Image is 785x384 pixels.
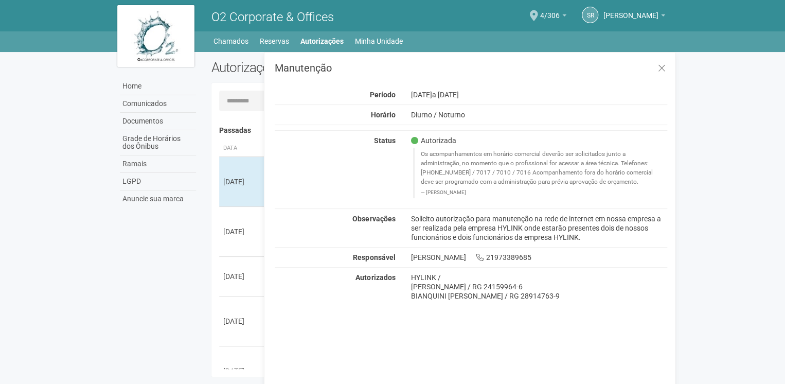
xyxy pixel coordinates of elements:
[411,273,667,282] div: HYLINK /
[117,5,194,67] img: logo.jpg
[420,189,662,196] footer: [PERSON_NAME]
[603,2,658,20] span: Sandro Ricardo Santos da Silva
[355,34,403,48] a: Minha Unidade
[411,291,667,301] div: BIANQUINI [PERSON_NAME] / RG 28914763-9
[403,90,675,99] div: [DATE]
[223,177,261,187] div: [DATE]
[120,113,196,130] a: Documentos
[369,91,395,99] strong: Período
[582,7,598,23] a: SR
[120,130,196,155] a: Grade de Horários dos Ônibus
[403,214,675,242] div: Solicito autorização para manutenção na rede de internet em nossa empresa a ser realizada pela em...
[120,95,196,113] a: Comunicados
[300,34,344,48] a: Autorizações
[219,140,265,157] th: Data
[219,127,660,134] h4: Passadas
[540,2,560,20] span: 4/306
[260,34,289,48] a: Reservas
[352,215,395,223] strong: Observações
[540,13,566,21] a: 4/306
[353,253,395,261] strong: Responsável
[120,155,196,173] a: Ramais
[432,91,458,99] span: a [DATE]
[275,63,667,73] h3: Manutenção
[223,316,261,326] div: [DATE]
[413,148,667,198] blockquote: Os acompanhamentos em horário comercial deverão ser solicitados junto a administração, no momento...
[355,273,395,282] strong: Autorizados
[403,253,675,262] div: [PERSON_NAME] 21973389685
[120,78,196,95] a: Home
[223,226,261,237] div: [DATE]
[213,34,248,48] a: Chamados
[120,190,196,207] a: Anuncie sua marca
[411,136,456,145] span: Autorizada
[120,173,196,190] a: LGPD
[223,366,261,376] div: [DATE]
[211,60,432,75] h2: Autorizações
[373,136,395,145] strong: Status
[211,10,334,24] span: O2 Corporate & Offices
[411,282,667,291] div: [PERSON_NAME] / RG 24159964-6
[603,13,665,21] a: [PERSON_NAME]
[223,271,261,282] div: [DATE]
[370,111,395,119] strong: Horário
[403,110,675,119] div: Diurno / Noturno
